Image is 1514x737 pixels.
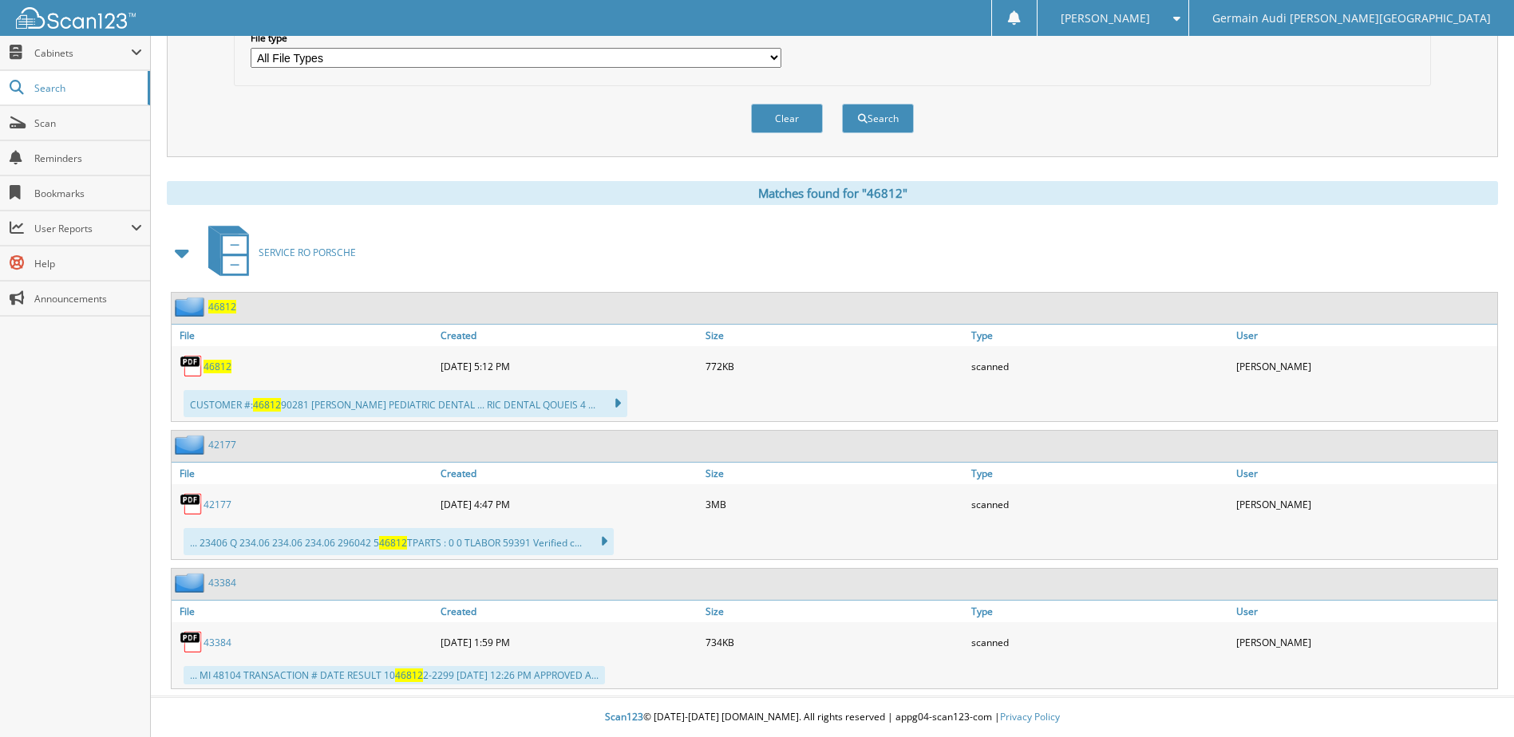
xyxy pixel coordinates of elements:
div: © [DATE]-[DATE] [DOMAIN_NAME]. All rights reserved | appg04-scan123-com | [151,698,1514,737]
span: [PERSON_NAME] [1061,14,1150,23]
span: Scan [34,116,142,130]
div: [PERSON_NAME] [1232,488,1497,520]
div: 3MB [702,488,967,520]
a: 46812 [204,360,231,373]
div: Matches found for "46812" [167,181,1498,205]
span: Germain Audi [PERSON_NAME][GEOGRAPHIC_DATA] [1212,14,1491,23]
div: CUSTOMER #: 90281 [PERSON_NAME] PEDIATRIC DENTAL ... RIC DENTAL QOUEIS 4 ... [184,390,627,417]
label: File type [251,31,781,45]
div: scanned [967,626,1232,658]
div: 772KB [702,350,967,382]
img: scan123-logo-white.svg [16,7,136,29]
button: Search [842,104,914,133]
img: folder2.png [175,297,208,317]
span: Announcements [34,292,142,305]
img: PDF.png [180,630,204,654]
div: [PERSON_NAME] [1232,626,1497,658]
a: Size [702,601,967,622]
a: Size [702,325,967,346]
span: Reminders [34,152,142,165]
a: Created [437,463,702,484]
span: Bookmarks [34,187,142,200]
div: scanned [967,488,1232,520]
a: Type [967,601,1232,622]
span: 46812 [395,668,423,682]
a: User [1232,463,1497,484]
span: 46812 [379,536,407,550]
a: 46812 [208,300,236,313]
a: User [1232,601,1497,622]
iframe: Chat Widget [1434,660,1514,737]
span: Scan123 [605,710,643,723]
a: User [1232,325,1497,346]
a: SERVICE RO PORSCHE [199,221,356,284]
div: [PERSON_NAME] [1232,350,1497,382]
div: 734KB [702,626,967,658]
div: [DATE] 4:47 PM [437,488,702,520]
a: File [172,325,437,346]
a: Created [437,325,702,346]
img: PDF.png [180,492,204,516]
a: 42177 [204,498,231,511]
span: Help [34,257,142,270]
a: 43384 [208,576,236,589]
a: File [172,601,437,622]
span: 46812 [253,398,281,412]
div: scanned [967,350,1232,382]
a: Size [702,463,967,484]
span: Cabinets [34,46,131,60]
a: 42177 [208,438,236,451]
img: folder2.png [175,573,208,593]
div: ... 23406 Q 234.06 234.06 234.06 296042 5 TPARTS : 0 0 TLABOR 59391 Verified c... [184,528,614,555]
div: [DATE] 1:59 PM [437,626,702,658]
a: Type [967,325,1232,346]
a: Type [967,463,1232,484]
a: Privacy Policy [1000,710,1060,723]
div: [DATE] 5:12 PM [437,350,702,382]
span: Search [34,81,140,95]
a: Created [437,601,702,622]
img: folder2.png [175,435,208,455]
button: Clear [751,104,823,133]
span: SERVICE RO PORSCHE [259,246,356,259]
img: PDF.png [180,354,204,378]
span: User Reports [34,222,131,235]
a: File [172,463,437,484]
a: 43384 [204,636,231,649]
div: ... MI 48104 TRANSACTION # DATE RESULT 10 2-2299 [DATE] 12:26 PM APPROVED A... [184,666,605,684]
